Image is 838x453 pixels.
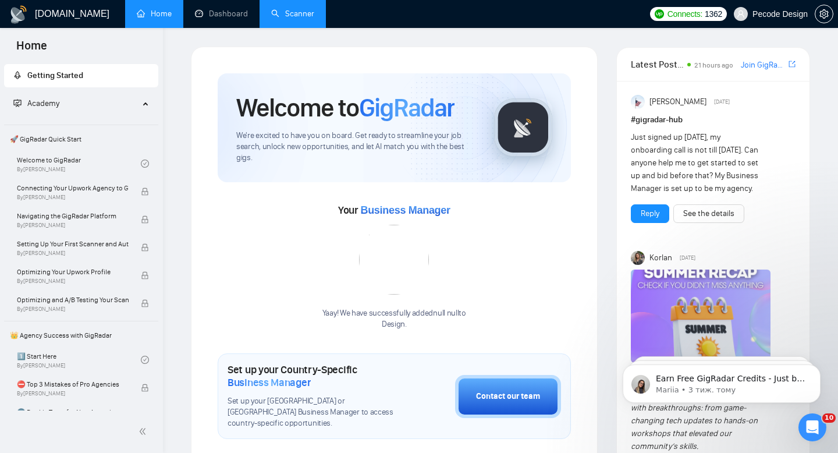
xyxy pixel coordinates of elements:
[494,98,552,157] img: gigradar-logo.png
[649,95,706,108] span: [PERSON_NAME]
[641,207,659,220] a: Reply
[195,9,248,19] a: dashboardDashboard
[605,340,838,422] iframe: Intercom notifications повідомлення
[655,9,664,19] img: upwork-logo.png
[5,324,157,347] span: 👑 Agency Success with GigRadar
[631,57,684,72] span: Latest Posts from the GigRadar Community
[13,98,59,108] span: Academy
[705,8,722,20] span: 1362
[271,9,314,19] a: searchScanner
[359,225,429,295] img: error
[7,37,56,62] span: Home
[17,378,129,390] span: ⛔ Top 3 Mistakes of Pro Agencies
[17,238,129,250] span: Setting Up Your First Scanner and Auto-Bidder
[17,194,129,201] span: By [PERSON_NAME]
[17,347,141,373] a: 1️⃣ Start HereBy[PERSON_NAME]
[631,114,796,126] h1: # gigradar-hub
[789,59,796,70] a: export
[683,207,734,220] a: See the details
[649,252,672,264] span: Korlan
[141,187,149,196] span: lock
[17,294,129,306] span: Optimizing and A/B Testing Your Scanner for Better Results
[631,95,645,109] img: Anisuzzaman Khan
[141,160,149,168] span: check-circle
[631,131,763,195] div: Just signed up [DATE], my onboarding call is not till [DATE]. Can anyone help me to get started t...
[141,271,149,279] span: lock
[714,97,730,107] span: [DATE]
[815,5,833,23] button: setting
[27,98,59,108] span: Academy
[141,384,149,392] span: lock
[680,253,695,263] span: [DATE]
[815,9,833,19] a: setting
[673,204,744,223] button: See the details
[141,243,149,252] span: lock
[17,266,129,278] span: Optimizing Your Upwork Profile
[228,396,397,429] span: Set up your [GEOGRAPHIC_DATA] or [GEOGRAPHIC_DATA] Business Manager to access country-specific op...
[631,251,645,265] img: Korlan
[17,210,129,222] span: Navigating the GigRadar Platform
[338,204,450,217] span: Your
[141,215,149,224] span: lock
[360,204,450,216] span: Business Manager
[741,59,786,72] a: Join GigRadar Slack Community
[13,99,22,107] span: fund-projection-screen
[17,406,129,418] span: 🌚 Rookie Traps for New Agencies
[141,356,149,364] span: check-circle
[17,151,141,176] a: Welcome to GigRadarBy[PERSON_NAME]
[455,375,561,418] button: Contact our team
[789,59,796,69] span: export
[322,308,466,330] div: Yaay! We have successfully added null null to
[798,413,826,441] iframe: Intercom live chat
[27,70,83,80] span: Getting Started
[667,8,702,20] span: Connects:
[694,61,733,69] span: 21 hours ago
[815,9,833,19] span: setting
[9,5,28,24] img: logo
[476,390,540,403] div: Contact our team
[631,270,770,363] img: F09CV3P1UE7-Summer%20recap.png
[139,426,150,437] span: double-left
[17,250,129,257] span: By [PERSON_NAME]
[228,363,397,389] h1: Set up your Country-Specific
[4,64,158,87] li: Getting Started
[631,204,669,223] button: Reply
[141,299,149,307] span: lock
[17,278,129,285] span: By [PERSON_NAME]
[13,71,22,79] span: rocket
[17,222,129,229] span: By [PERSON_NAME]
[236,92,454,123] h1: Welcome to
[17,390,129,397] span: By [PERSON_NAME]
[322,319,466,330] p: Design .
[17,306,129,313] span: By [PERSON_NAME]
[737,10,745,18] span: user
[359,92,454,123] span: GigRadar
[228,376,311,389] span: Business Manager
[17,182,129,194] span: Connecting Your Upwork Agency to GigRadar
[822,413,836,423] span: 10
[5,128,157,151] span: 🚀 GigRadar Quick Start
[236,130,475,164] span: We're excited to have you on board. Get ready to streamline your job search, unlock new opportuni...
[137,9,172,19] a: homeHome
